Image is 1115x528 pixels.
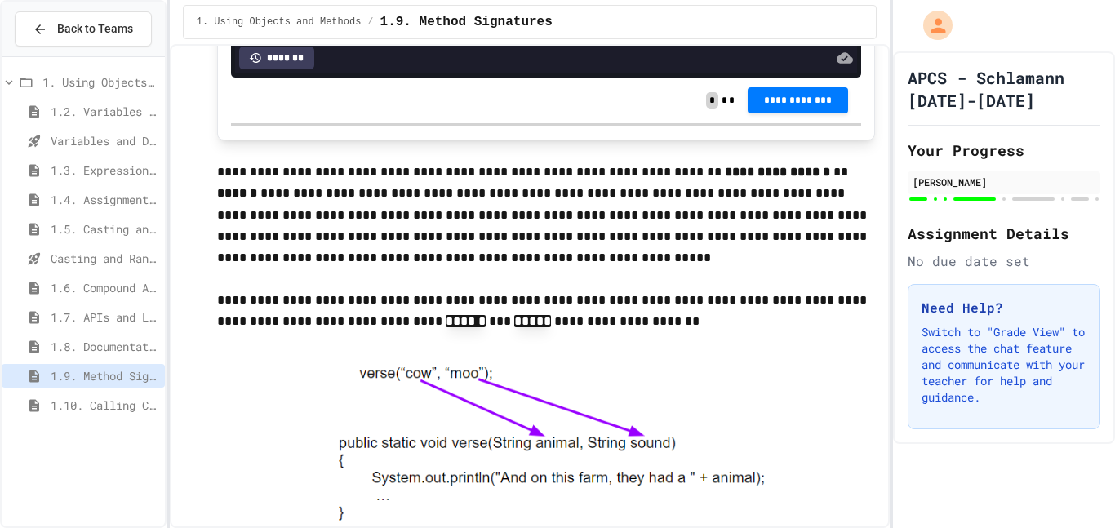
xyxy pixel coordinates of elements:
span: 1.9. Method Signatures [380,12,553,32]
span: 1.9. Method Signatures [51,367,158,384]
span: 1.4. Assignment and Input [51,191,158,208]
span: 1.10. Calling Class Methods [51,397,158,414]
span: 1.8. Documentation with Comments and Preconditions [51,338,158,355]
span: 1. Using Objects and Methods [197,16,362,29]
span: / [367,16,373,29]
h3: Need Help? [922,298,1086,317]
h1: APCS - Schlamann [DATE]-[DATE] [908,66,1100,112]
span: Variables and Data Types - Quiz [51,132,158,149]
div: No due date set [908,251,1100,271]
span: Casting and Ranges of variables - Quiz [51,250,158,267]
h2: Your Progress [908,139,1100,162]
span: 1.2. Variables and Data Types [51,103,158,120]
span: Back to Teams [57,20,133,38]
span: 1. Using Objects and Methods [42,73,158,91]
span: 1.7. APIs and Libraries [51,308,158,326]
h2: Assignment Details [908,222,1100,245]
button: Back to Teams [15,11,152,47]
p: Switch to "Grade View" to access the chat feature and communicate with your teacher for help and ... [922,324,1086,406]
span: 1.6. Compound Assignment Operators [51,279,158,296]
div: [PERSON_NAME] [913,175,1095,189]
span: 1.5. Casting and Ranges of Values [51,220,158,237]
div: My Account [906,7,957,44]
span: 1.3. Expressions and Output [New] [51,162,158,179]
